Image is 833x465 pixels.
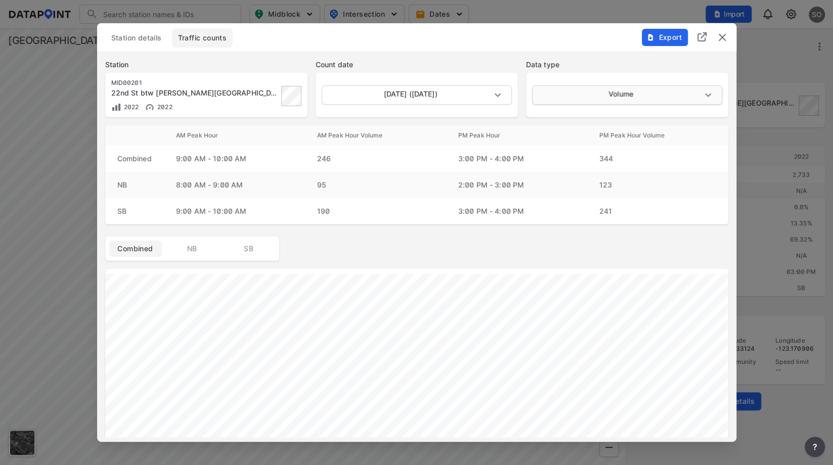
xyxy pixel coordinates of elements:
[109,241,275,257] div: basic tabs example
[111,102,121,112] img: Volume count
[164,125,305,146] th: AM Peak Hour
[172,244,212,254] span: NB
[587,172,728,198] td: 123
[805,437,825,457] button: more
[587,125,728,146] th: PM Peak Hour Volume
[587,146,728,172] td: 344
[316,60,518,70] label: Count date
[322,85,512,105] div: [DATE] ([DATE])
[155,103,172,111] span: 2022
[105,60,308,70] label: Station
[105,146,164,172] td: Combined
[111,33,162,43] span: Station details
[305,172,446,198] td: 95
[164,172,305,198] td: 8:00 AM - 9:00 AM
[305,198,446,224] td: 190
[716,31,728,43] button: delete
[646,33,654,41] img: File%20-%20Download.70cf71cd.svg
[164,146,305,172] td: 9:00 AM - 10:00 AM
[121,103,139,111] span: 2022
[696,31,708,43] img: full_screen.b7bf9a36.svg
[111,79,278,87] div: MID00201
[305,146,446,172] td: 246
[446,125,587,146] th: PM Peak Hour
[647,32,681,42] span: Export
[446,172,587,198] td: 2:00 PM - 3:00 PM
[446,198,587,224] td: 3:00 PM - 4:00 PM
[105,28,728,48] div: basic tabs example
[111,88,278,98] div: 22nd St btw Gordon Ave & Haywood Ave
[229,244,269,254] span: SB
[145,102,155,112] img: Vehicle speed
[305,125,446,146] th: AM Peak Hour Volume
[532,85,722,105] div: Volume
[164,198,305,224] td: 9:00 AM - 10:00 AM
[105,198,164,224] td: SB
[587,198,728,224] td: 241
[178,33,227,43] span: Traffic counts
[811,441,819,453] span: ?
[446,146,587,172] td: 3:00 PM - 4:00 PM
[642,29,688,46] button: Export
[115,244,156,254] span: Combined
[526,60,728,70] label: Data type
[716,31,728,43] img: close.efbf2170.svg
[105,172,164,198] td: NB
